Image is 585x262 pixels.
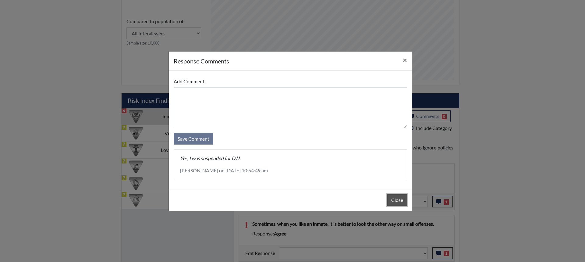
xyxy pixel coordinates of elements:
[174,76,206,87] label: Add Comment:
[403,56,407,64] span: ×
[180,167,401,174] p: [PERSON_NAME] on [DATE] 10:54:49 am
[387,194,407,206] button: Close
[398,52,412,69] button: Close
[180,155,401,162] p: Yes, I was suspended for DJJ.
[174,56,229,66] h5: response Comments
[174,133,213,145] button: Save Comment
